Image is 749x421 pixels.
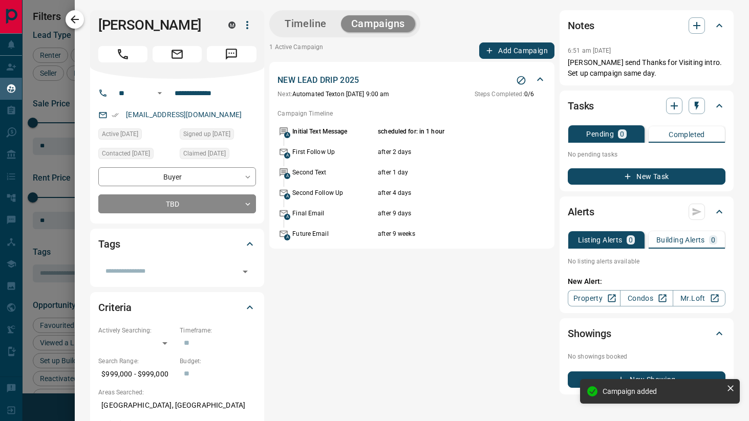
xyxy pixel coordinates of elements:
span: Steps Completed: [475,91,524,98]
span: A [284,214,290,220]
div: mrloft.ca [228,21,236,29]
p: Completed [669,131,705,138]
div: Sun Sep 14 2025 [98,128,175,143]
div: Criteria [98,295,256,320]
span: A [284,152,290,159]
span: Claimed [DATE] [183,148,226,159]
button: Timeline [274,15,337,32]
div: Alerts [568,200,725,224]
span: Message [207,46,256,62]
p: Future Email [292,229,375,238]
p: after 2 days [378,147,516,157]
p: Second Text [292,168,375,177]
p: $999,000 - $999,000 [98,366,175,383]
div: Sun Sep 14 2025 [180,128,256,143]
p: Timeframe: [180,326,256,335]
span: A [284,193,290,200]
p: Budget: [180,357,256,366]
h1: [PERSON_NAME] [98,17,213,33]
span: A [284,173,290,179]
h2: Showings [568,325,611,342]
p: New Alert: [568,276,725,287]
span: Call [98,46,147,62]
p: No pending tasks [568,147,725,162]
p: Listing Alerts [578,236,623,243]
a: Property [568,290,620,306]
button: Add Campaign [479,42,554,59]
p: 0 [629,236,633,243]
div: NEW LEAD DRIP 2025Stop CampaignNext:Automated Texton [DATE] 9:00 amSteps Completed:0/6 [277,72,546,101]
h2: Tags [98,236,120,252]
p: [GEOGRAPHIC_DATA], [GEOGRAPHIC_DATA] [98,397,256,414]
p: 0 [711,236,715,243]
p: Actively Searching: [98,326,175,335]
p: 0 [620,130,624,138]
div: TBD [98,194,256,213]
p: Areas Searched: [98,388,256,397]
button: Open [154,87,166,99]
div: Tags [98,232,256,256]
span: A [284,234,290,240]
p: NEW LEAD DRIP 2025 [277,74,359,86]
span: Next: [277,91,292,98]
p: Final Email [292,209,375,218]
div: Showings [568,321,725,346]
p: Building Alerts [656,236,705,243]
div: Buyer [98,167,256,186]
button: New Showing [568,371,725,388]
span: Email [153,46,202,62]
p: [PERSON_NAME] send Thanks for Visiting intro. Set up campaign same day. [568,57,725,79]
p: Pending [586,130,614,138]
p: 1 Active Campaign [269,42,323,59]
p: scheduled for: in 1 hour [378,127,516,136]
span: Signed up [DATE] [183,129,230,139]
p: No listing alerts available [568,257,725,266]
p: Second Follow Up [292,188,375,197]
p: after 1 day [378,168,516,177]
p: Initial Text Message [292,127,375,136]
p: Automated Text on [DATE] 9:00 am [277,90,389,99]
a: [EMAIL_ADDRESS][DOMAIN_NAME] [126,110,242,119]
p: after 9 days [378,209,516,218]
p: after 9 weeks [378,229,516,238]
button: Open [238,264,252,279]
button: Campaigns [341,15,415,32]
a: Condos [620,290,673,306]
h2: Tasks [568,98,594,114]
h2: Alerts [568,204,594,220]
div: Notes [568,13,725,38]
h2: Criteria [98,299,132,316]
button: Stop Campaign [513,73,529,88]
button: New Task [568,168,725,185]
p: Search Range: [98,357,175,366]
a: Mr.Loft [673,290,725,306]
span: A [284,132,290,138]
p: Campaign Timeline [277,109,546,118]
p: 6:51 am [DATE] [568,47,611,54]
p: First Follow Up [292,147,375,157]
svg: Email Verified [112,112,119,119]
div: Campaign added [603,387,722,395]
h2: Notes [568,17,594,34]
div: Mon Sep 15 2025 [98,148,175,162]
span: Contacted [DATE] [102,148,150,159]
p: 0 / 6 [475,90,534,99]
div: Tasks [568,94,725,118]
span: Active [DATE] [102,129,138,139]
p: after 4 days [378,188,516,197]
p: No showings booked [568,352,725,361]
div: Mon Sep 15 2025 [180,148,256,162]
